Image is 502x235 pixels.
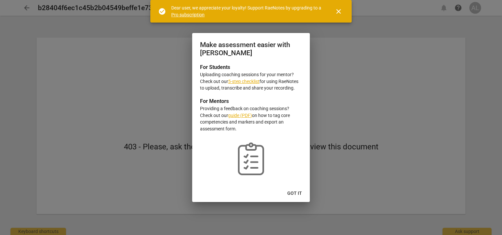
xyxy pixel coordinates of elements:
[200,64,230,70] b: For Students
[200,71,302,92] p: Uploading coaching sessions for your mentor? Check out our for using RaeNotes to upload, transcri...
[228,113,252,118] a: guide (PDF)
[158,8,166,15] span: check_circle
[335,8,343,15] span: close
[282,188,307,199] button: Got it
[200,98,229,104] b: For Mentors
[228,79,259,84] a: 5-step checklist
[200,41,302,57] h2: Make assessment easier with [PERSON_NAME]
[331,4,346,19] button: Close
[171,5,323,18] div: Dear user, we appreciate your loyalty! Support RaeNotes by upgrading to a
[287,190,302,197] span: Got it
[171,12,205,17] a: Pro subscription
[200,105,302,132] p: Providing a feedback on coaching sessions? Check out our on how to tag core competencies and mark...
